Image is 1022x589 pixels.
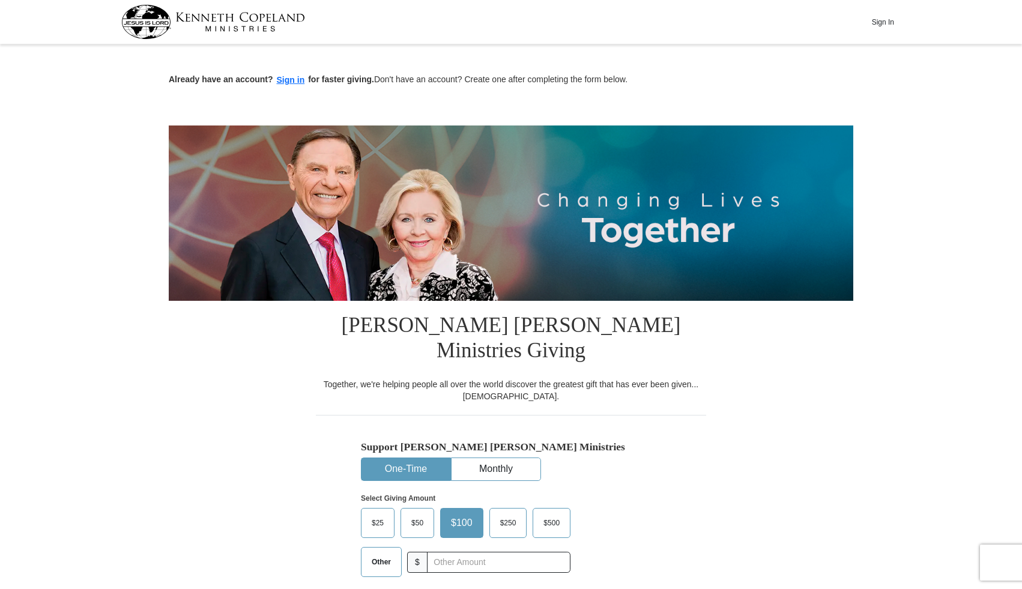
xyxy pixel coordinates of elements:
[537,514,566,532] span: $500
[361,441,661,453] h5: Support [PERSON_NAME] [PERSON_NAME] Ministries
[405,514,429,532] span: $50
[169,73,853,87] p: Don't have an account? Create one after completing the form below.
[427,552,570,573] input: Other Amount
[316,301,706,378] h1: [PERSON_NAME] [PERSON_NAME] Ministries Giving
[452,458,540,480] button: Monthly
[361,458,450,480] button: One-Time
[169,74,374,84] strong: Already have an account? for faster giving.
[273,73,309,87] button: Sign in
[366,553,397,571] span: Other
[316,378,706,402] div: Together, we're helping people all over the world discover the greatest gift that has ever been g...
[121,5,305,39] img: kcm-header-logo.svg
[361,494,435,503] strong: Select Giving Amount
[865,13,901,31] button: Sign In
[494,514,522,532] span: $250
[407,552,428,573] span: $
[366,514,390,532] span: $25
[445,514,479,532] span: $100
